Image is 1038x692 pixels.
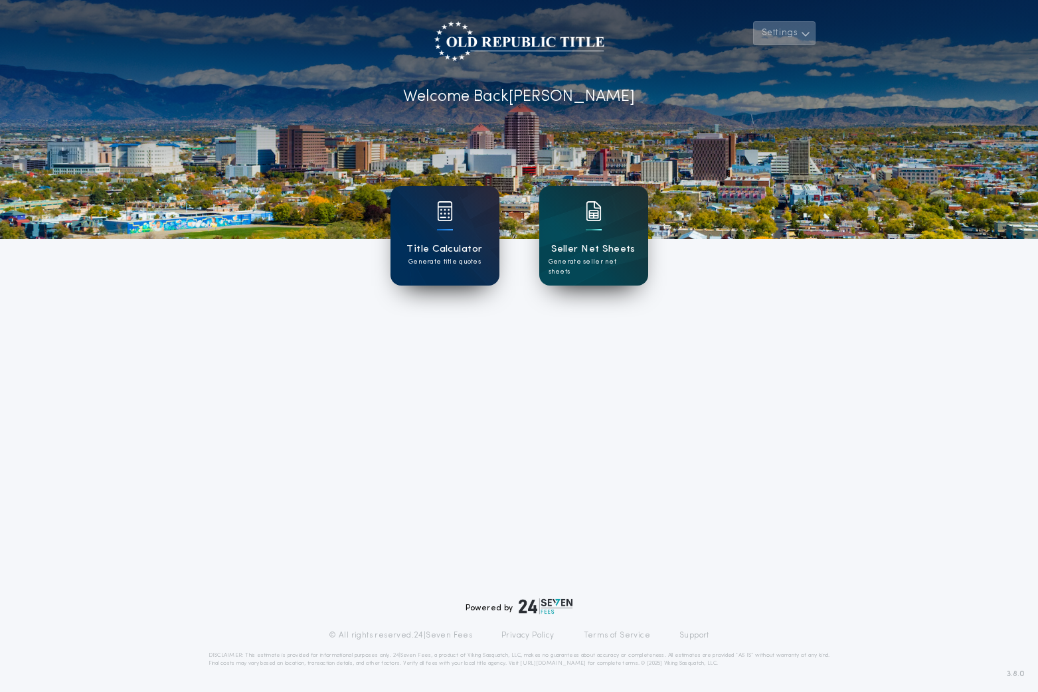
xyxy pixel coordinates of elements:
a: card iconSeller Net SheetsGenerate seller net sheets [539,186,648,286]
div: Powered by [466,598,573,614]
a: card iconTitle CalculatorGenerate title quotes [390,186,499,286]
img: card icon [586,201,602,221]
p: DISCLAIMER: This estimate is provided for informational purposes only. 24|Seven Fees, a product o... [209,651,830,667]
a: Privacy Policy [501,630,555,641]
span: 3.8.0 [1007,668,1025,680]
img: card icon [437,201,453,221]
a: Terms of Service [584,630,650,641]
a: Support [679,630,709,641]
img: logo [519,598,573,614]
h1: Title Calculator [406,242,482,257]
button: Settings [753,21,816,45]
h1: Seller Net Sheets [551,242,636,257]
p: Generate title quotes [408,257,481,267]
p: Welcome Back [PERSON_NAME] [403,85,635,109]
img: account-logo [434,21,604,61]
p: Generate seller net sheets [549,257,639,277]
a: [URL][DOMAIN_NAME] [520,661,586,666]
p: © All rights reserved. 24|Seven Fees [329,630,472,641]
